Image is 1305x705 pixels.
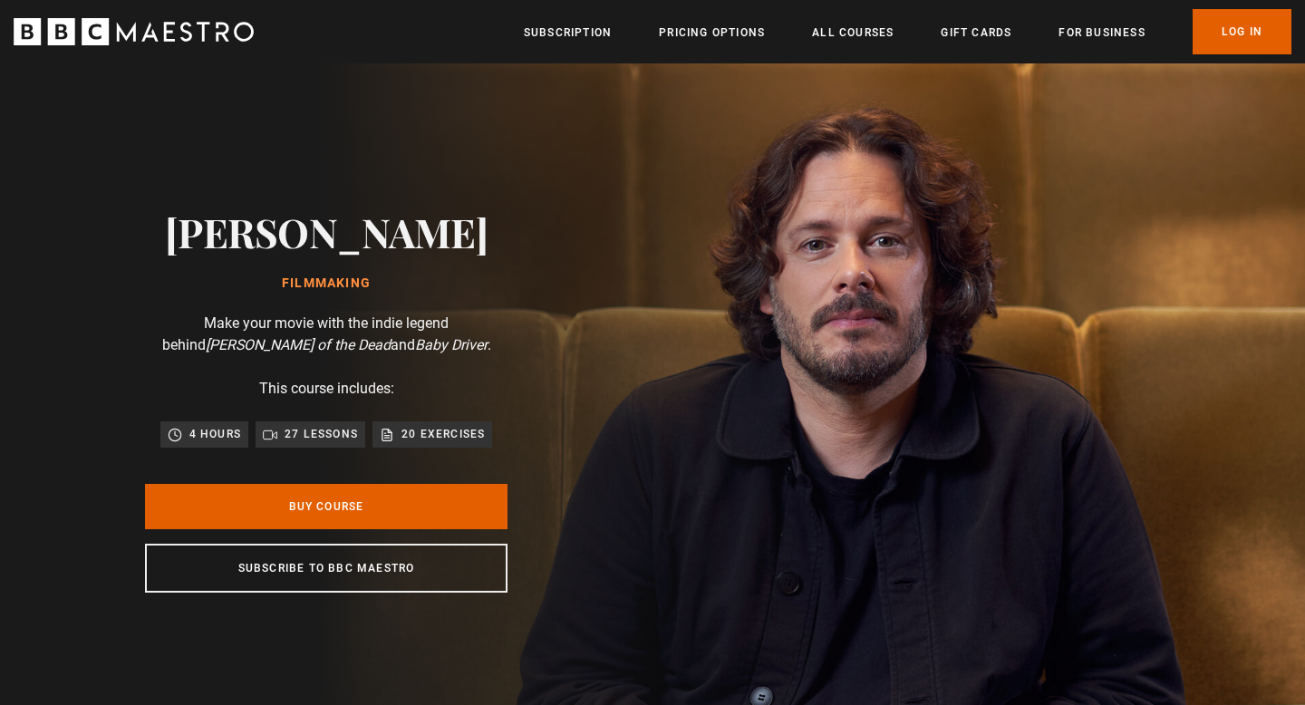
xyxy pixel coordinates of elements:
a: Subscribe to BBC Maestro [145,544,507,593]
a: All Courses [812,24,894,42]
p: This course includes: [259,378,394,400]
h2: [PERSON_NAME] [165,208,488,255]
a: For business [1058,24,1145,42]
p: 4 hours [189,425,241,443]
i: Baby Driver [415,336,488,353]
svg: BBC Maestro [14,18,254,45]
a: Subscription [524,24,612,42]
p: 20 exercises [401,425,485,443]
p: 27 lessons [285,425,358,443]
a: Gift Cards [941,24,1011,42]
nav: Primary [524,9,1291,54]
p: Make your movie with the indie legend behind and . [145,313,507,356]
i: [PERSON_NAME] of the Dead [206,336,391,353]
a: Log In [1193,9,1291,54]
a: Pricing Options [659,24,765,42]
a: Buy Course [145,484,507,529]
h1: Filmmaking [165,276,488,291]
